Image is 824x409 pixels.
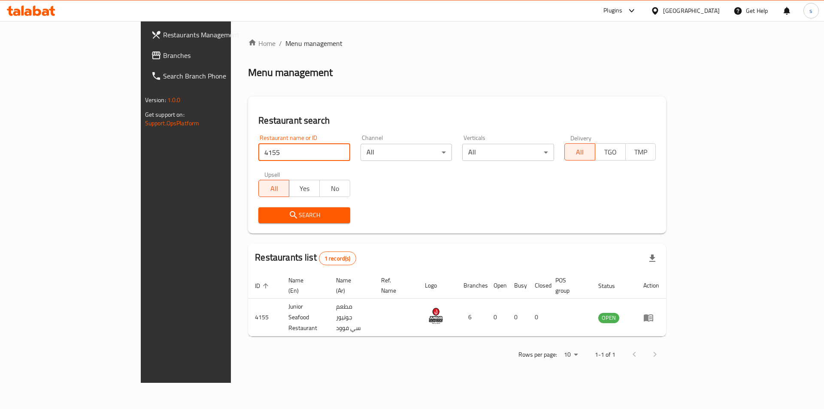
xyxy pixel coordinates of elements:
span: All [262,182,286,195]
table: enhanced table [248,273,666,336]
img: Junior Seafood Restaurant [425,305,446,327]
span: TMP [629,146,653,158]
button: TGO [595,143,626,161]
h2: Menu management [248,66,333,79]
span: All [568,146,592,158]
span: 1 record(s) [319,254,356,263]
div: Total records count [319,251,356,265]
button: Search [258,207,350,223]
p: 1-1 of 1 [595,349,615,360]
th: Action [636,273,666,299]
button: All [258,180,289,197]
td: Junior Seafood Restaurant [282,299,329,336]
div: Menu [643,312,659,323]
span: Search Branch Phone [163,71,272,81]
button: Yes [289,180,320,197]
div: Rows per page: [560,348,581,361]
h2: Restaurants list [255,251,356,265]
span: Yes [293,182,316,195]
li: / [279,38,282,48]
div: [GEOGRAPHIC_DATA] [663,6,720,15]
th: Branches [457,273,487,299]
div: Export file [642,248,663,269]
p: Rows per page: [518,349,557,360]
span: OPEN [598,313,619,323]
td: 0 [507,299,528,336]
button: No [319,180,350,197]
button: TMP [625,143,656,161]
span: 1.0.0 [167,94,181,106]
td: 0 [528,299,548,336]
h2: Restaurant search [258,114,656,127]
span: Version: [145,94,166,106]
span: TGO [599,146,622,158]
a: Branches [144,45,279,66]
span: Ref. Name [381,275,408,296]
th: Logo [418,273,457,299]
span: Name (En) [288,275,319,296]
th: Closed [528,273,548,299]
th: Open [487,273,507,299]
span: Branches [163,50,272,61]
span: Get support on: [145,109,185,120]
span: No [323,182,347,195]
div: Plugins [603,6,622,16]
span: Menu management [285,38,342,48]
label: Delivery [570,135,592,141]
td: مطعم جونيور سي فوود [329,299,374,336]
span: Name (Ar) [336,275,364,296]
label: Upsell [264,171,280,177]
div: All [462,144,554,161]
td: 0 [487,299,507,336]
input: Search for restaurant name or ID.. [258,144,350,161]
div: All [360,144,452,161]
span: Search [265,210,343,221]
a: Support.OpsPlatform [145,118,200,129]
a: Restaurants Management [144,24,279,45]
span: ID [255,281,271,291]
a: Search Branch Phone [144,66,279,86]
span: s [809,6,812,15]
nav: breadcrumb [248,38,666,48]
span: Status [598,281,626,291]
span: Restaurants Management [163,30,272,40]
button: All [564,143,595,161]
span: POS group [555,275,581,296]
td: 6 [457,299,487,336]
th: Busy [507,273,528,299]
